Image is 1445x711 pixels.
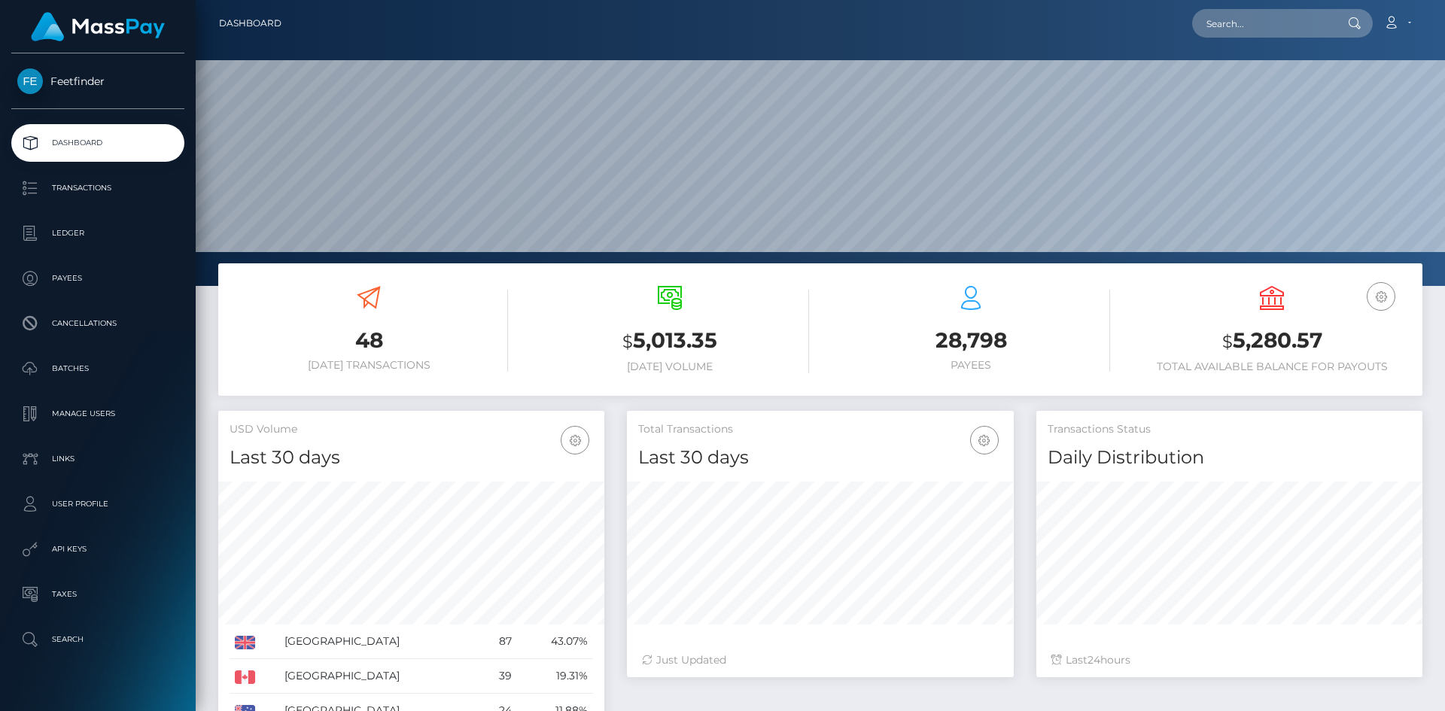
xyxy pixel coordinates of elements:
p: Payees [17,267,178,290]
small: $ [1222,331,1233,352]
a: Ledger [11,214,184,252]
h6: [DATE] Transactions [230,359,508,372]
a: Dashboard [219,8,281,39]
h3: 5,013.35 [531,326,809,357]
img: CA.png [235,670,255,684]
a: Payees [11,260,184,297]
small: $ [622,331,633,352]
td: 43.07% [517,624,593,659]
p: Cancellations [17,312,178,335]
a: Dashboard [11,124,184,162]
h5: USD Volume [230,422,593,437]
td: [GEOGRAPHIC_DATA] [279,659,480,694]
p: Links [17,448,178,470]
h6: Total Available Balance for Payouts [1133,360,1411,373]
div: Just Updated [642,652,998,668]
h3: 28,798 [832,326,1110,355]
p: Transactions [17,177,178,199]
td: 87 [480,624,518,659]
h4: Last 30 days [230,445,593,471]
h5: Total Transactions [638,422,1002,437]
a: User Profile [11,485,184,523]
h4: Last 30 days [638,445,1002,471]
a: Manage Users [11,395,184,433]
p: Ledger [17,222,178,245]
h3: 48 [230,326,508,355]
p: Batches [17,357,178,380]
p: Search [17,628,178,651]
p: Taxes [17,583,178,606]
td: 19.31% [517,659,593,694]
img: Feetfinder [17,68,43,94]
img: MassPay Logo [31,12,165,41]
a: Transactions [11,169,184,207]
input: Search... [1192,9,1334,38]
a: Cancellations [11,305,184,342]
a: API Keys [11,530,184,568]
a: Search [11,621,184,658]
img: GB.png [235,636,255,649]
p: Manage Users [17,403,178,425]
p: API Keys [17,538,178,561]
h3: 5,280.57 [1133,326,1411,357]
div: Last hours [1051,652,1407,668]
a: Links [11,440,184,478]
span: 24 [1088,653,1100,667]
a: Batches [11,350,184,387]
p: Dashboard [17,132,178,154]
span: Feetfinder [11,74,184,88]
td: 39 [480,659,518,694]
h6: [DATE] Volume [531,360,809,373]
h4: Daily Distribution [1048,445,1411,471]
a: Taxes [11,576,184,613]
h6: Payees [832,359,1110,372]
h5: Transactions Status [1048,422,1411,437]
p: User Profile [17,493,178,515]
td: [GEOGRAPHIC_DATA] [279,624,480,659]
